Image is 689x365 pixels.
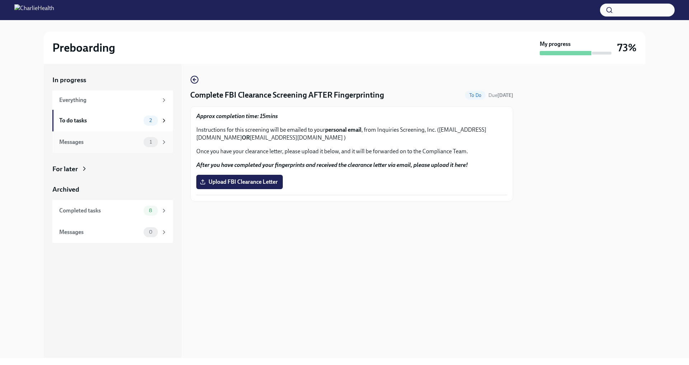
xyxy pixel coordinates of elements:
span: Upload FBI Clearance Letter [201,178,278,186]
a: Everything [52,90,173,110]
a: In progress [52,75,173,85]
a: For later [52,164,173,174]
a: Completed tasks8 [52,200,173,221]
div: Messages [59,228,141,236]
span: 1 [145,139,156,145]
div: Completed tasks [59,207,141,215]
label: Upload FBI Clearance Letter [196,175,283,189]
span: 8 [145,208,156,213]
strong: personal email [325,126,361,133]
strong: OR [242,134,250,141]
span: 2 [145,118,156,123]
div: To do tasks [59,117,141,125]
strong: After you have completed your fingerprints and received the clearance letter via email, please up... [196,162,468,168]
p: Once you have your clearance letter, please upload it below, and it will be forwarded on to the C... [196,148,507,155]
p: Instructions for this screening will be emailed to your , from Inquiries Screening, Inc. ([EMAIL_... [196,126,507,142]
div: Messages [59,138,141,146]
div: For later [52,164,78,174]
strong: [DATE] [497,92,513,98]
span: September 6th, 2025 09:00 [488,92,513,99]
span: 0 [145,229,157,235]
h2: Preboarding [52,41,115,55]
span: To Do [465,93,486,98]
a: To do tasks2 [52,110,173,131]
strong: Approx completion time: 15mins [196,113,278,120]
h4: Complete FBI Clearance Screening AFTER Fingerprinting [190,90,384,100]
img: CharlieHealth [14,4,54,16]
a: Messages1 [52,131,173,153]
a: Archived [52,185,173,194]
h3: 73% [617,41,637,54]
div: Everything [59,96,158,104]
span: Due [488,92,513,98]
a: Messages0 [52,221,173,243]
strong: My progress [540,40,571,48]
